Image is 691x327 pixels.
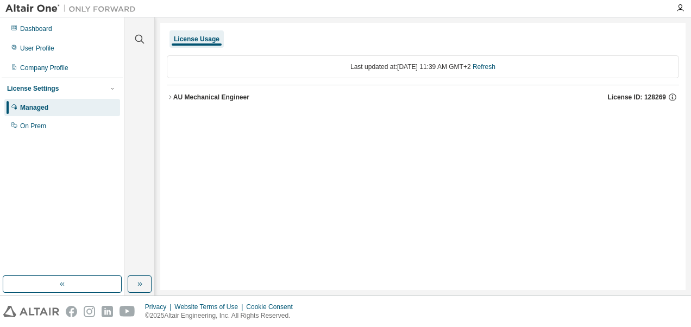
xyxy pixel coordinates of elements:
[3,306,59,317] img: altair_logo.svg
[174,35,219,43] div: License Usage
[167,85,679,109] button: AU Mechanical EngineerLicense ID: 128269
[20,24,52,33] div: Dashboard
[20,44,54,53] div: User Profile
[167,55,679,78] div: Last updated at: [DATE] 11:39 AM GMT+2
[7,84,59,93] div: License Settings
[145,303,174,311] div: Privacy
[246,303,299,311] div: Cookie Consent
[84,306,95,317] img: instagram.svg
[173,93,249,102] div: AU Mechanical Engineer
[120,306,135,317] img: youtube.svg
[66,306,77,317] img: facebook.svg
[473,63,495,71] a: Refresh
[20,64,68,72] div: Company Profile
[102,306,113,317] img: linkedin.svg
[20,122,46,130] div: On Prem
[174,303,246,311] div: Website Terms of Use
[20,103,48,112] div: Managed
[145,311,299,320] p: © 2025 Altair Engineering, Inc. All Rights Reserved.
[608,93,666,102] span: License ID: 128269
[5,3,141,14] img: Altair One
